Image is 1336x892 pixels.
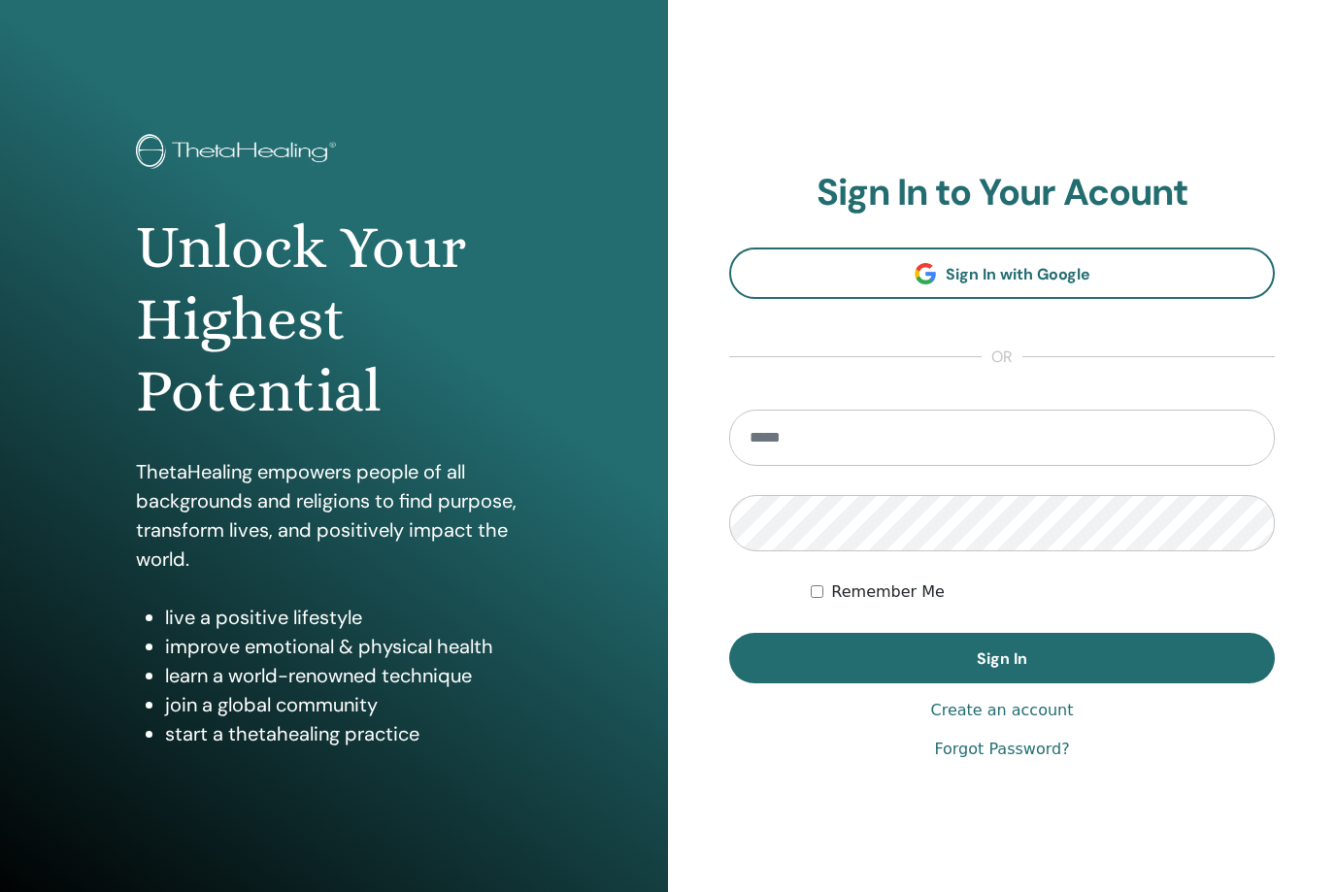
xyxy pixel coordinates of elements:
h2: Sign In to Your Acount [729,171,1275,215]
div: Keep me authenticated indefinitely or until I manually logout [811,580,1275,604]
p: ThetaHealing empowers people of all backgrounds and religions to find purpose, transform lives, a... [136,457,533,574]
a: Create an account [930,699,1073,722]
li: live a positive lifestyle [165,603,533,632]
button: Sign In [729,633,1275,683]
li: learn a world-renowned technique [165,661,533,690]
span: Sign In [977,648,1027,669]
li: join a global community [165,690,533,719]
label: Remember Me [831,580,945,604]
h1: Unlock Your Highest Potential [136,212,533,428]
span: Sign In with Google [946,264,1090,284]
li: start a thetahealing practice [165,719,533,748]
span: or [982,346,1022,369]
a: Sign In with Google [729,248,1275,299]
li: improve emotional & physical health [165,632,533,661]
a: Forgot Password? [934,738,1069,761]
